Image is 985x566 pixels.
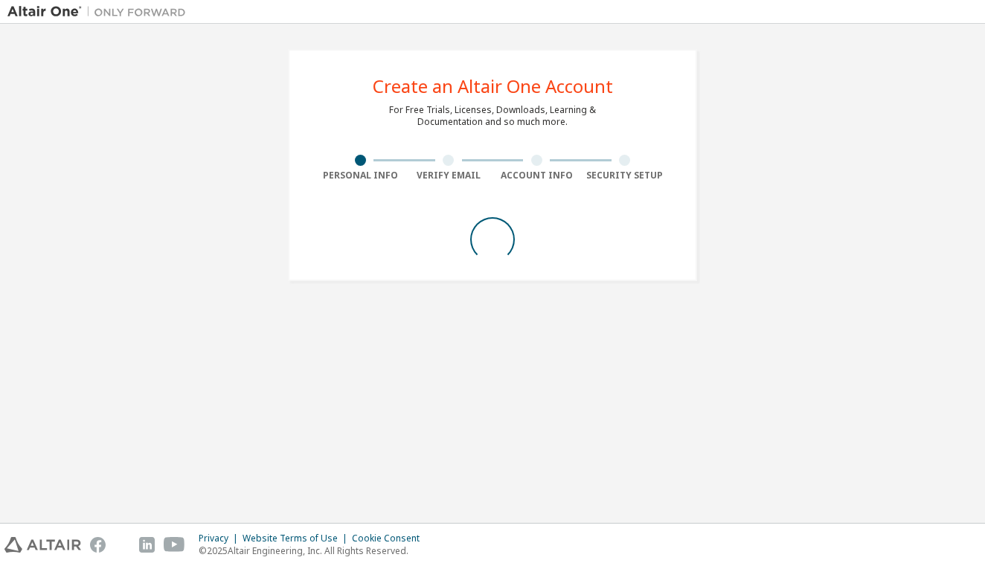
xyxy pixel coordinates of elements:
[4,537,81,553] img: altair_logo.svg
[389,104,596,128] div: For Free Trials, Licenses, Downloads, Learning & Documentation and so much more.
[164,537,185,553] img: youtube.svg
[199,533,243,544] div: Privacy
[7,4,193,19] img: Altair One
[581,170,670,181] div: Security Setup
[90,537,106,553] img: facebook.svg
[493,170,581,181] div: Account Info
[316,170,405,181] div: Personal Info
[405,170,493,181] div: Verify Email
[373,77,613,95] div: Create an Altair One Account
[243,533,352,544] div: Website Terms of Use
[199,544,429,557] p: © 2025 Altair Engineering, Inc. All Rights Reserved.
[352,533,429,544] div: Cookie Consent
[139,537,155,553] img: linkedin.svg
